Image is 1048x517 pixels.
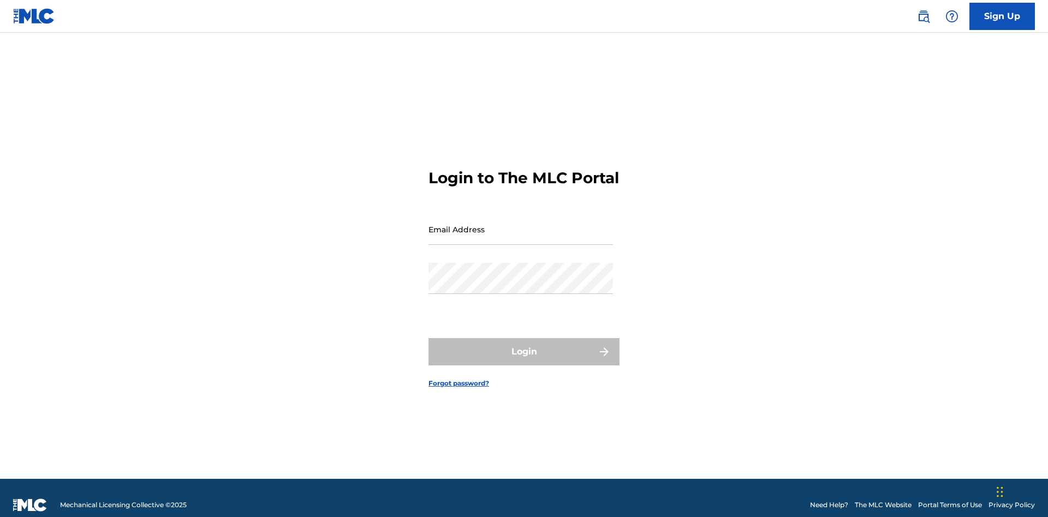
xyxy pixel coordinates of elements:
img: logo [13,498,47,512]
a: Sign Up [969,3,1035,30]
a: Public Search [913,5,934,27]
iframe: Chat Widget [993,465,1048,517]
a: Portal Terms of Use [918,500,982,510]
span: Mechanical Licensing Collective © 2025 [60,500,187,510]
a: The MLC Website [855,500,912,510]
img: help [945,10,958,23]
a: Privacy Policy [989,500,1035,510]
a: Need Help? [810,500,848,510]
div: Drag [997,476,1003,508]
h3: Login to The MLC Portal [428,169,619,188]
img: search [917,10,930,23]
a: Forgot password? [428,378,489,388]
div: Help [941,5,963,27]
img: MLC Logo [13,8,55,24]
